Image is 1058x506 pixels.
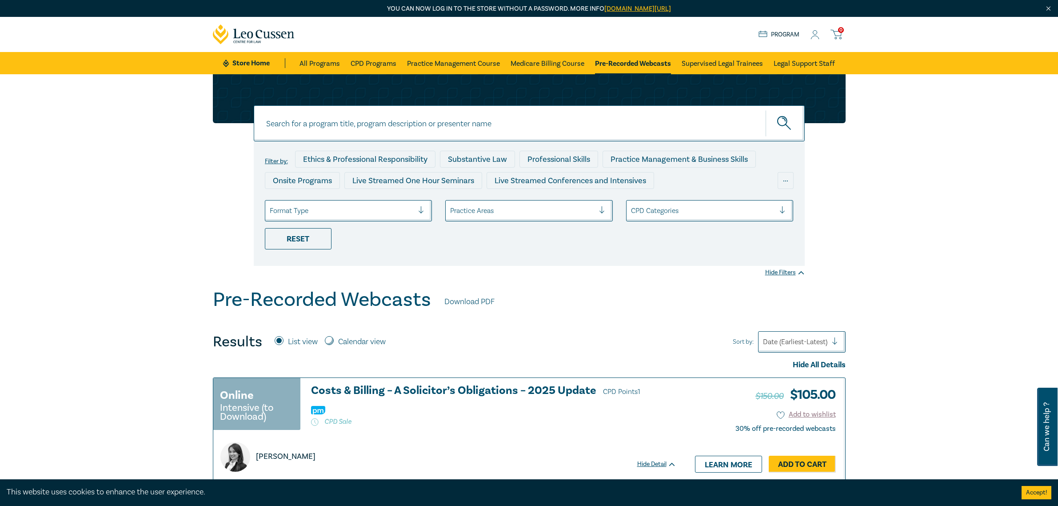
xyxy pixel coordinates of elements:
div: Professional Skills [519,151,598,168]
div: 10 CPD Point Packages [517,193,614,210]
div: Substantive Law [440,151,515,168]
a: Legal Support Staff [774,52,835,74]
div: National Programs [619,193,700,210]
img: Practice Management & Business Skills [311,406,325,414]
div: Hide All Details [213,359,846,371]
a: Costs & Billing – A Solicitor’s Obligations – 2025 Update CPD Points1 [311,385,676,398]
a: [DOMAIN_NAME][URL] [604,4,671,13]
a: Supervised Legal Trainees [682,52,763,74]
input: select [450,206,452,216]
p: You can now log in to the store without a password. More info [213,4,846,14]
span: Can we help ? [1042,393,1051,461]
input: select [631,206,633,216]
p: [PERSON_NAME] [256,451,315,462]
small: Intensive (to Download) [220,403,294,421]
div: Practice Management & Business Skills [603,151,756,168]
a: Download PDF [444,296,495,308]
h3: Costs & Billing – A Solicitor’s Obligations – 2025 Update [311,385,676,398]
a: Medicare Billing Course [511,52,584,74]
button: Add to wishlist [777,410,836,420]
a: CPD Programs [351,52,396,74]
input: Search for a program title, program description or presenter name [254,105,805,141]
div: 30% off pre-recorded webcasts [735,425,836,433]
input: Sort by [763,337,765,347]
div: Reset [265,228,331,249]
div: Hide Filters [765,268,805,277]
input: select [270,206,271,216]
div: Live Streamed Conferences and Intensives [487,172,654,189]
div: Live Streamed One Hour Seminars [344,172,482,189]
label: Filter by: [265,158,288,165]
h4: Results [213,333,262,351]
div: ... [778,172,794,189]
a: All Programs [299,52,340,74]
div: This website uses cookies to enhance the user experience. [7,486,1008,498]
label: List view [288,336,318,348]
span: Sort by: [733,337,754,347]
a: Learn more [695,456,762,473]
div: Ethics & Professional Responsibility [295,151,435,168]
h3: Online [220,387,254,403]
div: Pre-Recorded Webcasts [410,193,512,210]
div: Hide Detail [637,460,686,469]
a: Practice Management Course [407,52,500,74]
a: Pre-Recorded Webcasts [595,52,671,74]
img: https://s3.ap-southeast-2.amazonaws.com/leo-cussen-store-production-content/Contacts/Dipal%20Pras... [220,442,250,472]
button: Accept cookies [1022,486,1051,499]
p: CPD Sale [311,417,676,426]
h1: Pre-Recorded Webcasts [213,288,431,311]
span: $150.00 [755,390,783,402]
span: 0 [838,27,844,33]
div: Onsite Programs [265,172,340,189]
img: Close [1045,5,1052,12]
span: CPD Points 1 [603,387,640,396]
a: Add to Cart [769,456,836,473]
label: Calendar view [338,336,386,348]
a: Program [759,30,800,40]
a: Store Home [223,58,285,68]
div: Live Streamed Practical Workshops [265,193,406,210]
h3: $ 105.00 [755,385,835,405]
